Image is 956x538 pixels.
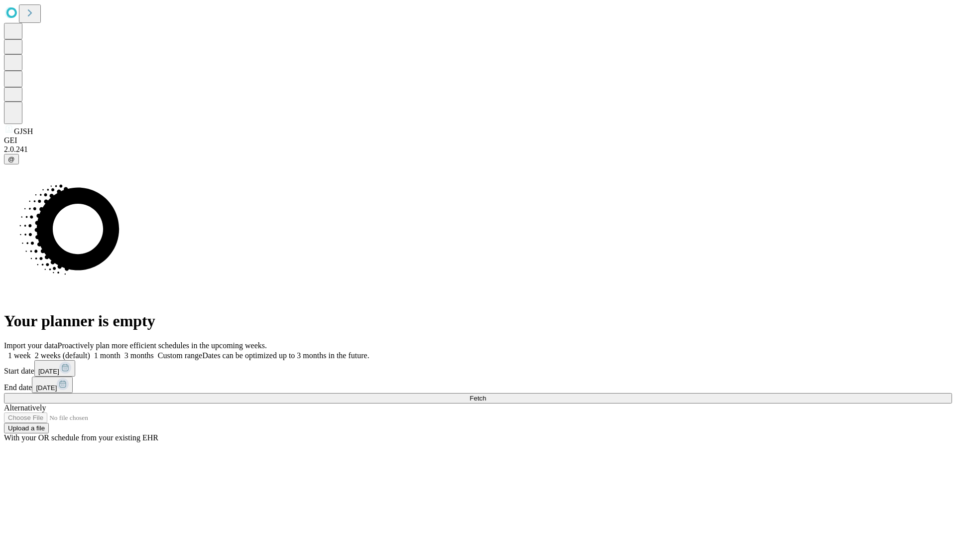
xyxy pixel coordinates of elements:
button: Fetch [4,393,952,403]
span: 1 month [94,351,120,360]
span: @ [8,155,15,163]
span: GJSH [14,127,33,135]
span: With your OR schedule from your existing EHR [4,433,158,442]
span: Alternatively [4,403,46,412]
span: Custom range [158,351,202,360]
span: [DATE] [38,368,59,375]
div: End date [4,377,952,393]
span: 3 months [124,351,154,360]
span: 2 weeks (default) [35,351,90,360]
span: Dates can be optimized up to 3 months in the future. [202,351,369,360]
span: [DATE] [36,384,57,392]
button: [DATE] [34,360,75,377]
div: GEI [4,136,952,145]
div: 2.0.241 [4,145,952,154]
button: [DATE] [32,377,73,393]
button: @ [4,154,19,164]
span: Proactively plan more efficient schedules in the upcoming weeks. [58,341,267,350]
button: Upload a file [4,423,49,433]
span: Import your data [4,341,58,350]
h1: Your planner is empty [4,312,952,330]
div: Start date [4,360,952,377]
span: Fetch [470,395,486,402]
span: 1 week [8,351,31,360]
